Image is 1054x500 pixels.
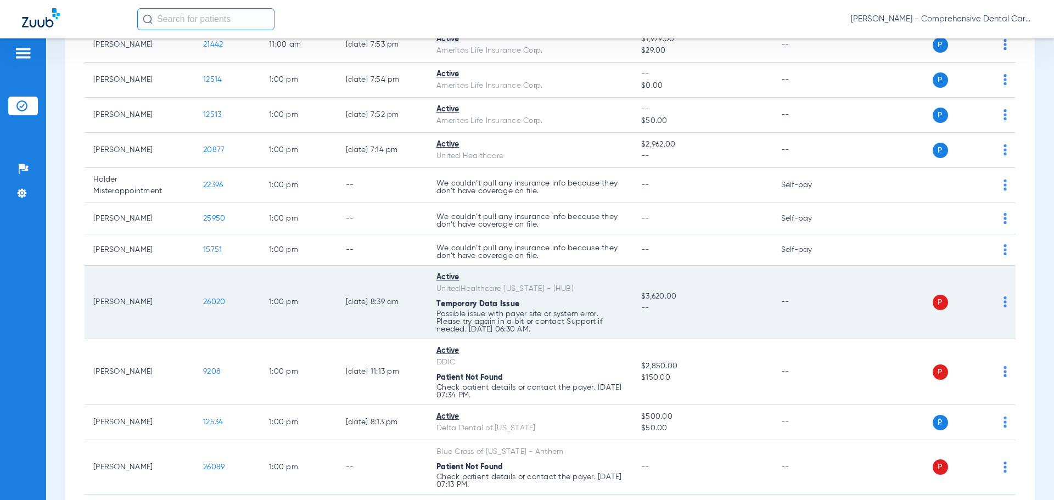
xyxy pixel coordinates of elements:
span: Patient Not Found [436,463,503,471]
td: [PERSON_NAME] [85,98,194,133]
div: DDIC [436,357,624,368]
span: -- [641,181,649,189]
span: 21442 [203,41,223,48]
div: Active [436,272,624,283]
span: 12514 [203,76,222,83]
span: $500.00 [641,411,763,423]
span: P [933,295,948,310]
img: Zuub Logo [22,8,60,27]
td: [DATE] 7:52 PM [337,98,428,133]
span: P [933,108,948,123]
span: $50.00 [641,115,763,127]
span: 12534 [203,418,223,426]
td: 1:00 PM [260,98,337,133]
span: Patient Not Found [436,374,503,381]
span: P [933,37,948,53]
td: -- [337,440,428,495]
td: -- [772,440,846,495]
span: $50.00 [641,423,763,434]
span: $3,620.00 [641,291,763,302]
div: Ameritas Life Insurance Corp. [436,80,624,92]
div: Delta Dental of [US_STATE] [436,423,624,434]
div: Active [436,104,624,115]
td: 1:00 PM [260,234,337,266]
span: $1,979.00 [641,33,763,45]
td: [PERSON_NAME] [85,133,194,168]
iframe: Chat Widget [999,447,1054,500]
span: 15751 [203,246,222,254]
span: $29.00 [641,45,763,57]
td: 1:00 PM [260,405,337,440]
div: Active [436,345,624,357]
td: -- [337,168,428,203]
td: [PERSON_NAME] [85,405,194,440]
td: -- [772,405,846,440]
span: -- [641,104,763,115]
span: $2,850.00 [641,361,763,372]
span: 26020 [203,298,225,306]
img: group-dot-blue.svg [1003,296,1007,307]
td: 1:00 PM [260,203,337,234]
div: Active [436,139,624,150]
td: Holder Misterappointment [85,168,194,203]
td: 1:00 PM [260,266,337,339]
td: -- [772,133,846,168]
td: Self-pay [772,203,846,234]
div: United Healthcare [436,150,624,162]
td: [DATE] 11:13 PM [337,339,428,405]
span: 12513 [203,111,221,119]
span: P [933,459,948,475]
span: $0.00 [641,80,763,92]
span: 9208 [203,368,221,375]
td: [PERSON_NAME] [85,203,194,234]
td: Self-pay [772,234,846,266]
p: Check patient details or contact the payer. [DATE] 07:34 PM. [436,384,624,399]
p: We couldn’t pull any insurance info because they don’t have coverage on file. [436,244,624,260]
span: 20877 [203,146,225,154]
span: P [933,415,948,430]
td: [DATE] 8:13 PM [337,405,428,440]
div: Ameritas Life Insurance Corp. [436,115,624,127]
span: -- [641,69,763,80]
p: Possible issue with payer site or system error. Please try again in a bit or contact Support if n... [436,310,624,333]
img: group-dot-blue.svg [1003,213,1007,224]
p: We couldn’t pull any insurance info because they don’t have coverage on file. [436,179,624,195]
img: group-dot-blue.svg [1003,366,1007,377]
img: hamburger-icon [14,47,32,60]
td: [DATE] 7:54 PM [337,63,428,98]
span: 22396 [203,181,223,189]
td: [PERSON_NAME] [85,234,194,266]
td: 1:00 PM [260,168,337,203]
td: Self-pay [772,168,846,203]
img: group-dot-blue.svg [1003,144,1007,155]
span: $2,962.00 [641,139,763,150]
span: 25950 [203,215,225,222]
td: 1:00 PM [260,440,337,495]
div: Active [436,69,624,80]
td: 1:00 PM [260,339,337,405]
td: -- [772,339,846,405]
span: -- [641,246,649,254]
td: -- [337,203,428,234]
td: [PERSON_NAME] [85,440,194,495]
img: group-dot-blue.svg [1003,74,1007,85]
td: 11:00 AM [260,27,337,63]
img: group-dot-blue.svg [1003,39,1007,50]
span: [PERSON_NAME] - Comprehensive Dental Care [851,14,1032,25]
td: -- [772,266,846,339]
td: [PERSON_NAME] [85,339,194,405]
p: Check patient details or contact the payer. [DATE] 07:13 PM. [436,473,624,488]
img: group-dot-blue.svg [1003,244,1007,255]
div: Active [436,33,624,45]
td: 1:00 PM [260,63,337,98]
span: -- [641,150,763,162]
img: group-dot-blue.svg [1003,109,1007,120]
span: -- [641,302,763,314]
td: -- [337,234,428,266]
input: Search for patients [137,8,274,30]
div: UnitedHealthcare [US_STATE] - (HUB) [436,283,624,295]
td: -- [772,63,846,98]
span: -- [641,463,649,471]
td: [PERSON_NAME] [85,63,194,98]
